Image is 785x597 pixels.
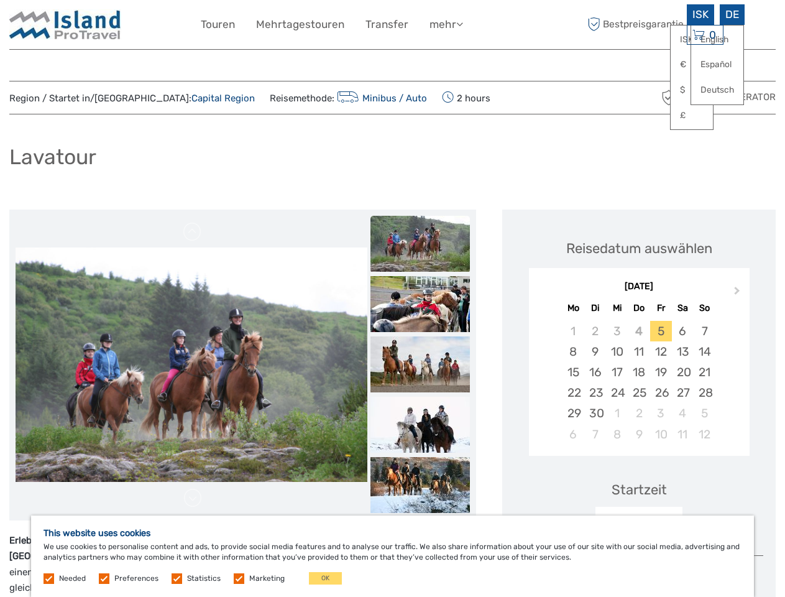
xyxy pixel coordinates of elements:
a: Transfer [365,16,408,34]
div: Do [628,300,650,317]
a: € [671,53,713,76]
span: Bestpreisgarantie [584,14,684,35]
div: Choose Donnerstag, 11. September 2025 [628,341,650,362]
div: Choose Mittwoch, 8. Oktober 2025 [606,424,628,445]
div: Choose Donnerstag, 18. September 2025 [628,362,650,382]
div: Choose Freitag, 3. Oktober 2025 [650,403,672,423]
span: Reisemethode: [270,89,427,106]
a: Minibus / Auto [334,93,427,104]
span: 2 hours [442,89,490,106]
a: Español [691,53,743,76]
strong: Erleben Sie das Islandpferd inmitten einzigartiger Natur direkt vor dem Stadtzentrum von [GEOGRAP... [9,535,399,562]
div: We use cookies to personalise content and ads, to provide social media features and to analyse ou... [31,516,754,597]
img: ba3bded5de734fb3b52db8025601de55_slider_thumbnail.jpg [370,397,470,453]
a: ISK [671,29,713,51]
div: Choose Freitag, 5. September 2025 [650,321,672,341]
button: OK [309,572,342,585]
div: Choose Mittwoch, 10. September 2025 [606,341,628,362]
label: Preferences [114,573,158,584]
div: Choose Donnerstag, 25. September 2025 [628,382,650,403]
img: 4d7ff6c4656f4dc39171be0bd7d07319_slider_thumbnail.jpg [370,276,470,332]
img: 322adb5af0374978b5da4c7b93df4d69_slider_thumbnail.jpg [370,336,470,392]
div: Mi [606,300,628,317]
div: Startzeit [612,480,667,499]
h1: Lavatour [9,144,96,170]
span: 0 [707,29,718,41]
div: Choose Montag, 6. Oktober 2025 [562,424,584,445]
div: Choose Sonntag, 28. September 2025 [694,382,715,403]
div: Choose Samstag, 11. Oktober 2025 [672,424,694,445]
div: Choose Mittwoch, 24. September 2025 [606,382,628,403]
div: Reisedatum auswählen [566,239,712,258]
div: Choose Mittwoch, 1. Oktober 2025 [606,403,628,423]
p: Unsere freundlichen Pferde und speziell ausgebildeten Guides nehmen Sie mit auf einen Ausritt auf... [9,533,476,596]
div: Choose Samstag, 4. Oktober 2025 [672,403,694,423]
label: Marketing [249,573,285,584]
div: Fr [650,300,672,317]
div: Choose Sonntag, 21. September 2025 [694,362,715,382]
div: Choose Freitag, 19. September 2025 [650,362,672,382]
button: Open LiveChat chat widget [143,19,158,34]
p: We're away right now. Please check back later! [17,22,140,32]
div: Choose Samstag, 13. September 2025 [672,341,694,362]
div: Sa [672,300,694,317]
div: 10:00 [595,507,682,535]
div: Choose Montag, 15. September 2025 [562,362,584,382]
div: Choose Freitag, 10. Oktober 2025 [650,424,672,445]
div: Choose Sonntag, 12. Oktober 2025 [694,424,715,445]
div: Choose Sonntag, 14. September 2025 [694,341,715,362]
div: Choose Sonntag, 5. Oktober 2025 [694,403,715,423]
div: Di [584,300,606,317]
div: Choose Mittwoch, 17. September 2025 [606,362,628,382]
div: Choose Montag, 29. September 2025 [562,403,584,423]
span: Region / Startet in/[GEOGRAPHIC_DATA]: [9,92,255,105]
div: Not available Donnerstag, 4. September 2025 [628,321,650,341]
div: Not available Dienstag, 2. September 2025 [584,321,606,341]
div: So [694,300,715,317]
div: Choose Donnerstag, 2. Oktober 2025 [628,403,650,423]
div: Not available Mittwoch, 3. September 2025 [606,321,628,341]
img: 1e3f0d3819c6492fab9e3999cde45ea6_slider_thumbnail.jpg [370,216,470,272]
div: Choose Donnerstag, 9. Oktober 2025 [628,424,650,445]
div: Choose Samstag, 6. September 2025 [672,321,694,341]
div: Choose Montag, 22. September 2025 [562,382,584,403]
a: Deutsch [691,79,743,101]
img: 8778b268f4bc4937bc360411d0724f8a_slider_thumbnail.jpg [370,457,470,513]
div: DE [720,4,745,25]
h5: This website uses cookies [44,528,741,539]
img: 1e3f0d3819c6492fab9e3999cde45ea6_main_slider.jpg [16,248,367,482]
a: $ [671,79,713,101]
span: ISK [692,8,709,21]
div: Not available Montag, 1. September 2025 [562,321,584,341]
div: [DATE] [529,280,750,294]
a: Mehrtagestouren [256,16,344,34]
div: Choose Dienstag, 16. September 2025 [584,362,606,382]
div: Choose Dienstag, 23. September 2025 [584,382,606,403]
div: Choose Dienstag, 30. September 2025 [584,403,606,423]
div: month 2025-09 [533,321,745,445]
div: Mo [562,300,584,317]
div: Choose Sonntag, 7. September 2025 [694,321,715,341]
div: Choose Dienstag, 7. Oktober 2025 [584,424,606,445]
a: Capital Region [191,93,255,104]
a: mehr [429,16,463,34]
button: Next Month [728,284,748,303]
img: Iceland ProTravel [9,9,121,40]
a: Touren [201,16,235,34]
div: Choose Dienstag, 9. September 2025 [584,341,606,362]
label: Needed [59,573,86,584]
div: Choose Freitag, 26. September 2025 [650,382,672,403]
div: Choose Freitag, 12. September 2025 [650,341,672,362]
a: £ [671,104,713,127]
label: Statistics [187,573,221,584]
div: Choose Samstag, 20. September 2025 [672,362,694,382]
img: verified_operator_grey_128.png [659,88,679,108]
div: Choose Montag, 8. September 2025 [562,341,584,362]
div: Choose Samstag, 27. September 2025 [672,382,694,403]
